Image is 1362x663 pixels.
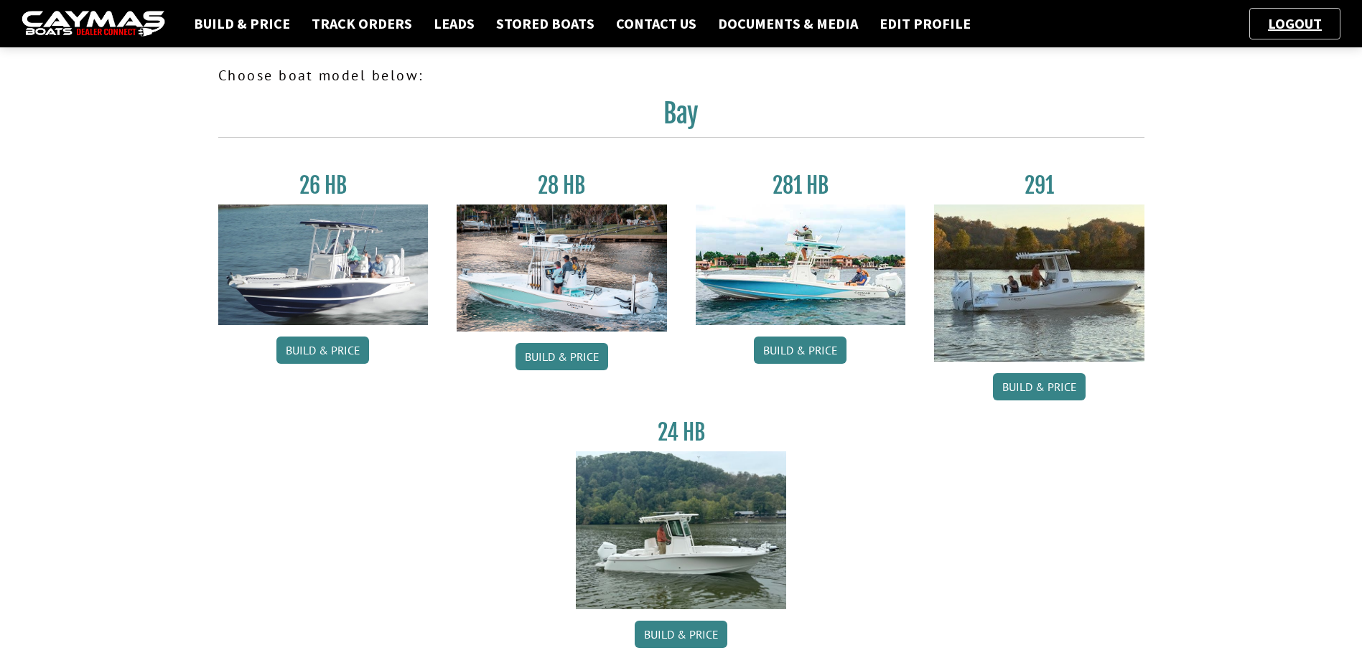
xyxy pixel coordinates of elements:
img: caymas-dealer-connect-2ed40d3bc7270c1d8d7ffb4b79bf05adc795679939227970def78ec6f6c03838.gif [22,11,165,37]
img: 291_Thumbnail.jpg [934,204,1144,362]
a: Build & Price [754,337,846,364]
h3: 281 HB [696,172,906,199]
img: 28_hb_thumbnail_for_caymas_connect.jpg [457,204,667,331]
img: 24_HB_thumbnail.jpg [576,451,786,608]
h3: 291 [934,172,1144,199]
a: Track Orders [304,14,419,33]
img: 28-hb-twin.jpg [696,204,906,325]
a: Contact Us [609,14,704,33]
a: Documents & Media [711,14,865,33]
h3: 24 HB [576,419,786,446]
img: 26_new_photo_resized.jpg [218,204,429,325]
a: Stored Boats [489,14,602,33]
a: Build & Price [276,337,369,364]
a: Build & Price [635,621,727,648]
h3: 28 HB [457,172,667,199]
a: Edit Profile [872,14,978,33]
a: Build & Price [993,373,1086,400]
a: Leads [426,14,482,33]
a: Build & Price [516,343,608,370]
h3: 26 HB [218,172,429,199]
p: Choose boat model below: [218,65,1144,86]
a: Logout [1261,14,1329,32]
a: Build & Price [187,14,297,33]
h2: Bay [218,98,1144,138]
